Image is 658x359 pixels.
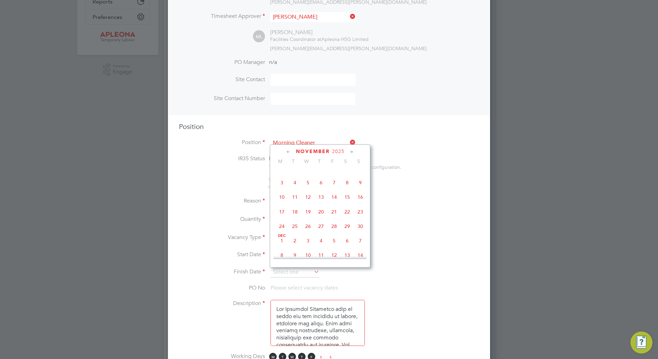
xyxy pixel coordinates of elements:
label: Quantity [179,216,265,223]
span: 23 [354,205,367,218]
span: 27 [315,220,328,233]
span: 10 [275,191,288,204]
span: T [287,158,300,164]
label: Site Contact [179,76,265,83]
label: Finish Date [179,268,265,275]
span: 17 [275,205,288,218]
span: 22 [341,205,354,218]
span: 6 [315,176,328,189]
label: Site Contact Number [179,95,265,102]
span: 8 [275,249,288,262]
span: 4 [315,234,328,247]
span: 18 [288,205,301,218]
span: 12 [328,249,341,262]
input: Search for... [270,12,355,22]
span: 26 [301,220,315,233]
label: Reason [179,197,265,205]
label: Vacancy Type [179,234,265,241]
span: 13 [315,191,328,204]
span: 11 [288,191,301,204]
span: 21 [328,205,341,218]
h3: Position [179,122,479,131]
span: M [274,158,287,164]
span: 28 [328,220,341,233]
span: 11 [315,249,328,262]
span: 1 [275,234,288,247]
span: 8 [341,176,354,189]
span: 2 [288,234,301,247]
span: 14 [354,249,367,262]
label: PO Manager [179,59,265,66]
span: 29 [341,220,354,233]
span: 30 [354,220,367,233]
span: 9 [354,176,367,189]
button: Engage Resource Center [630,331,652,353]
label: Description [179,300,265,307]
span: Please select vacancy dates [270,284,338,291]
span: Dec [275,234,288,238]
span: 3 [275,176,288,189]
span: 24 [275,220,288,233]
input: Select one [270,267,319,278]
span: 9 [288,249,301,262]
label: Position [179,139,265,146]
span: 2025 [332,149,344,154]
span: ML [253,31,265,43]
span: 7 [328,176,341,189]
span: 3 [301,234,315,247]
span: [PERSON_NAME][EMAIL_ADDRESS][PERSON_NAME][DOMAIN_NAME] [270,45,427,52]
div: [PERSON_NAME] [270,29,369,36]
span: T [313,158,326,164]
span: 16 [354,191,367,204]
span: W [300,158,313,164]
span: 14 [328,191,341,204]
span: 20 [315,205,328,218]
span: 4 [288,176,301,189]
input: Search for... [270,138,355,148]
span: 15 [341,191,354,204]
span: 13 [341,249,354,262]
div: This feature can be enabled under this client's configuration. [269,162,401,170]
span: 6 [341,234,354,247]
label: PO No [179,284,265,292]
span: November [296,149,330,154]
span: S [339,158,352,164]
span: 19 [301,205,315,218]
div: Apleona HSG Limited [270,36,369,42]
span: 7 [354,234,367,247]
span: n/a [269,59,277,66]
span: F [326,158,339,164]
label: IR35 Status [179,155,265,162]
span: 10 [301,249,315,262]
span: The status determination for this position can be updated after creating the vacancy [268,177,361,189]
label: Timesheet Approver [179,13,265,20]
span: 25 [288,220,301,233]
span: 12 [301,191,315,204]
span: 5 [328,234,341,247]
span: Disabled for this client. [269,155,325,162]
span: 5 [301,176,315,189]
label: Start Date [179,251,265,258]
span: Facilities Coordinator at [270,36,321,42]
span: S [352,158,365,164]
